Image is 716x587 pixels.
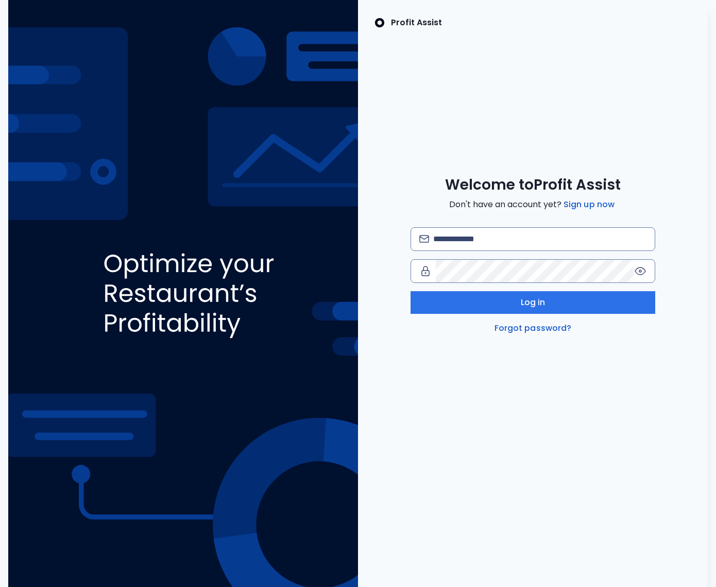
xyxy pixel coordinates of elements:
a: Sign up now [561,198,617,211]
a: Forgot password? [492,322,574,334]
p: Profit Assist [391,16,442,29]
img: SpotOn Logo [374,16,385,29]
img: email [419,235,429,243]
span: Welcome to Profit Assist [445,176,621,194]
button: Log in [411,291,655,314]
span: Don't have an account yet? [449,198,617,211]
span: Log in [521,296,545,309]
